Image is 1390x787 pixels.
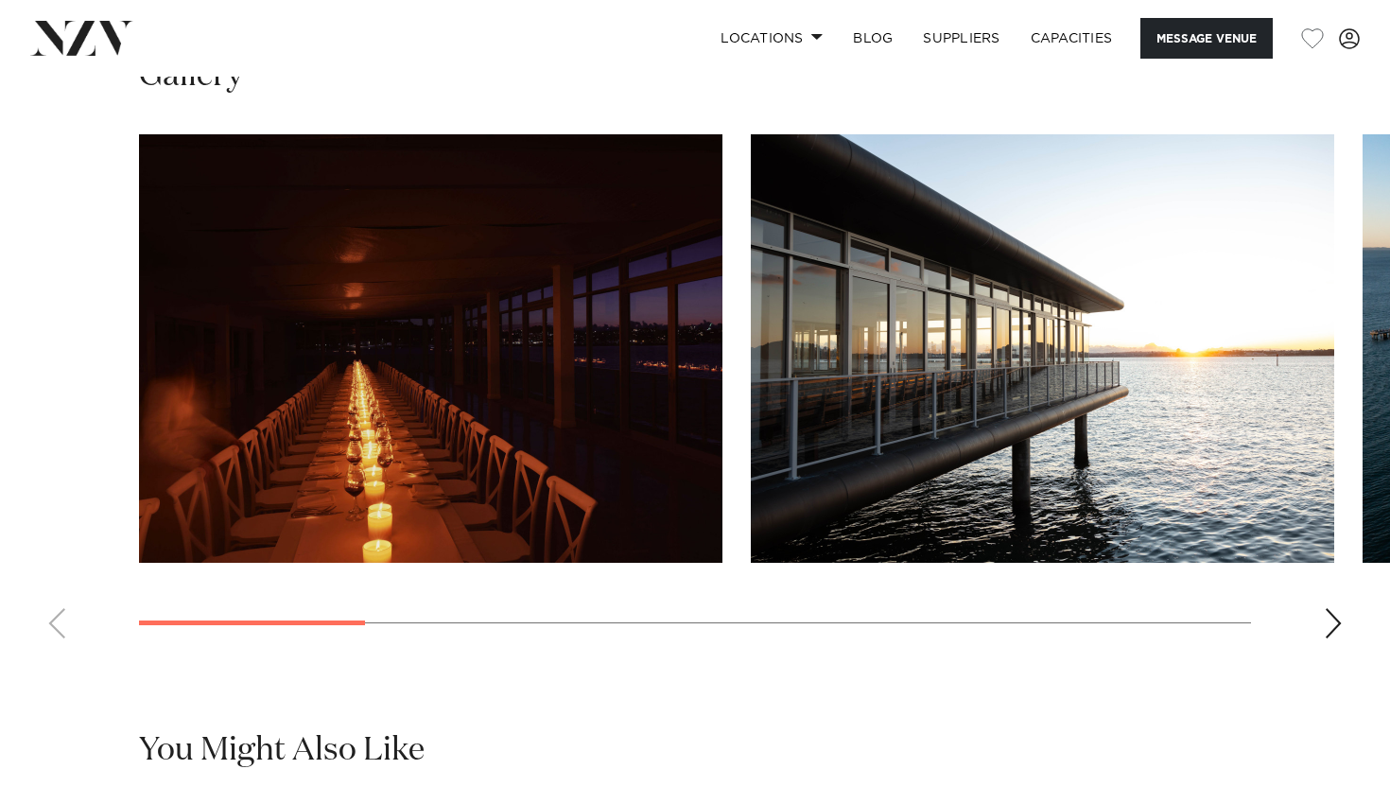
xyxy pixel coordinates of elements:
a: Capacities [1016,18,1128,59]
swiper-slide: 2 / 9 [751,134,1334,563]
h2: You Might Also Like [139,729,425,772]
a: SUPPLIERS [908,18,1015,59]
a: Locations [705,18,838,59]
img: nzv-logo.png [30,21,133,55]
button: Message Venue [1140,18,1273,59]
a: BLOG [838,18,908,59]
swiper-slide: 1 / 9 [139,134,722,563]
